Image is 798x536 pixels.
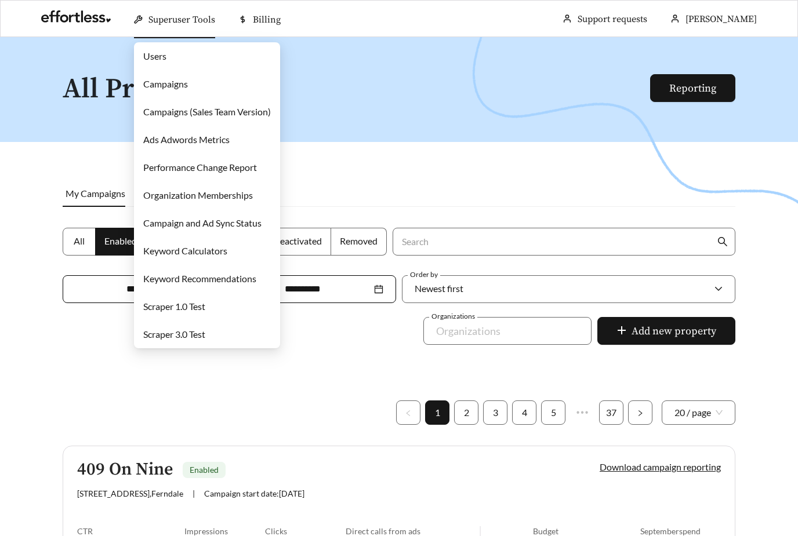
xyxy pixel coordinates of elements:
[77,460,173,479] h5: 409 On Nine
[640,526,721,536] div: September spend
[483,400,507,425] li: 3
[455,401,478,424] a: 2
[66,188,125,199] span: My Campaigns
[616,325,627,338] span: plus
[600,461,721,472] a: Download campaign reporting
[74,235,85,246] span: All
[717,236,728,247] span: search
[265,526,346,536] div: Clicks
[193,488,195,498] span: |
[533,526,640,536] div: Budget
[143,134,230,145] a: Ads Adwords Metrics
[415,283,463,294] span: Newest first
[628,400,652,425] li: Next Page
[340,235,378,246] span: Removed
[669,82,716,95] a: Reporting
[143,301,205,312] a: Scraper 1.0 Test
[484,401,507,424] a: 3
[143,245,227,256] a: Keyword Calculators
[346,526,480,536] div: Direct calls from ads
[662,400,735,425] div: Page Size
[600,401,623,424] a: 37
[426,401,449,424] a: 1
[396,400,420,425] li: Previous Page
[650,74,735,102] button: Reporting
[513,401,536,424] a: 4
[104,235,137,246] span: Enabled
[143,50,166,61] a: Users
[628,400,652,425] button: right
[77,526,184,536] div: CTR
[273,235,322,246] span: Deactivated
[253,14,281,25] span: Billing
[512,400,536,425] li: 4
[143,329,205,340] a: Scraper 3.0 Test
[63,74,651,105] h1: All Properties
[143,78,188,89] a: Campaigns
[143,162,257,173] a: Performance Change Report
[542,401,565,424] a: 5
[541,400,565,425] li: 5
[637,410,644,417] span: right
[578,13,647,25] a: Support requests
[454,400,478,425] li: 2
[143,217,262,228] a: Campaign and Ad Sync Status
[405,410,412,417] span: left
[204,488,304,498] span: Campaign start date: [DATE]
[190,465,219,475] span: Enabled
[396,400,420,425] button: left
[143,189,253,200] a: Organization Memberships
[77,488,183,498] span: [STREET_ADDRESS] , Ferndale
[143,106,271,117] a: Campaigns (Sales Team Version)
[184,526,265,536] div: Impressions
[597,317,735,345] button: plusAdd new property
[685,13,757,25] span: [PERSON_NAME]
[148,14,215,25] span: Superuser Tools
[425,400,449,425] li: 1
[570,400,594,425] li: Next 5 Pages
[599,400,623,425] li: 37
[570,400,594,425] span: •••
[674,401,723,424] span: 20 / page
[143,273,256,284] a: Keyword Recommendations
[632,323,716,339] span: Add new property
